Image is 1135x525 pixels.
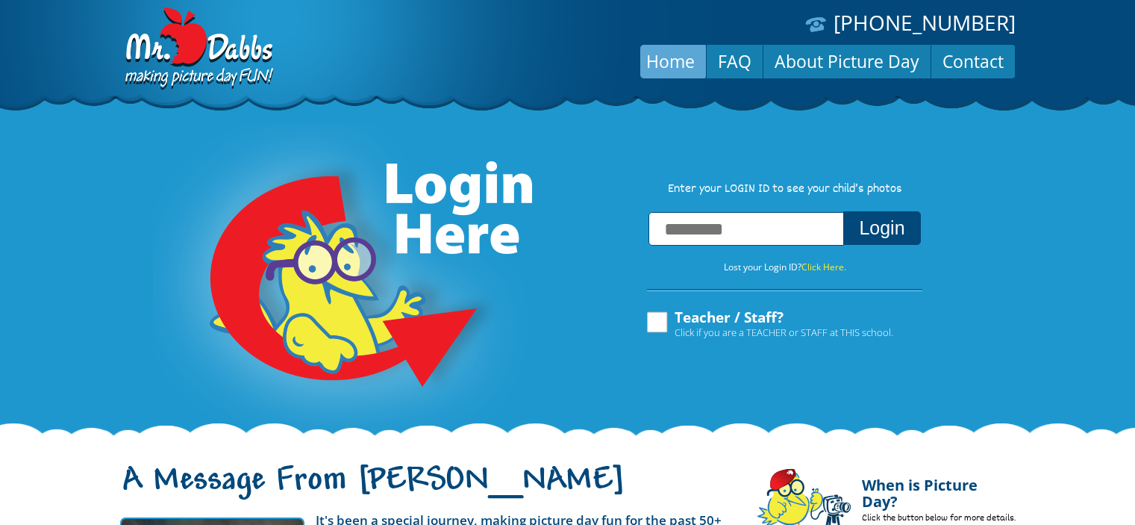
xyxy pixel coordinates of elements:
[632,181,938,198] p: Enter your LOGIN ID to see your child’s photos
[120,474,735,506] h1: A Message From [PERSON_NAME]
[862,468,1016,510] h4: When is Picture Day?
[763,43,931,79] a: About Picture Day
[120,7,275,91] img: Dabbs Company
[632,259,938,276] p: Lost your Login ID?
[834,8,1016,37] a: [PHONE_NUMBER]
[635,43,706,79] a: Home
[645,310,893,338] label: Teacher / Staff?
[153,123,535,437] img: Login Here
[931,43,1015,79] a: Contact
[675,325,893,340] span: Click if you are a TEACHER or STAFF at THIS school.
[801,261,846,273] a: Click Here.
[707,43,763,79] a: FAQ
[843,211,920,245] button: Login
